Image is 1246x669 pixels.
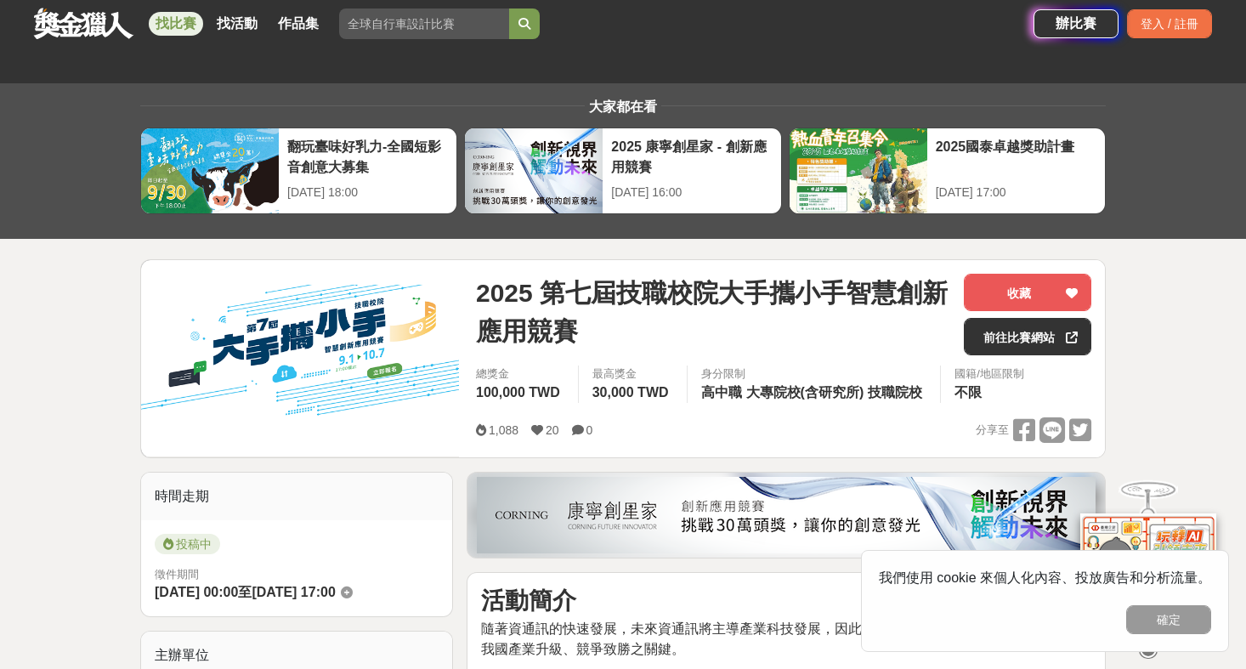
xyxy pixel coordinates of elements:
[481,587,576,614] strong: 活動簡介
[868,385,922,400] span: 技職院校
[155,568,199,581] span: 徵件期間
[476,274,950,350] span: 2025 第七屆技職校院大手攜小手智慧創新應用競賽
[489,423,518,437] span: 1,088
[1034,9,1119,38] a: 辦比賽
[287,184,448,201] div: [DATE] 18:00
[936,137,1096,175] div: 2025國泰卓越獎助計畫
[879,570,1211,585] span: 我們使用 cookie 來個人化內容、投放廣告和分析流量。
[592,366,673,383] span: 最高獎金
[476,366,564,383] span: 總獎金
[238,585,252,599] span: 至
[746,385,864,400] span: 大專院校(含研究所)
[210,12,264,36] a: 找活動
[287,137,448,175] div: 翻玩臺味好乳力-全國短影音創意大募集
[464,128,781,214] a: 2025 康寧創星家 - 創新應用競賽[DATE] 16:00
[155,585,238,599] span: [DATE] 00:00
[476,385,560,400] span: 100,000 TWD
[936,184,1096,201] div: [DATE] 17:00
[611,137,772,175] div: 2025 康寧創星家 - 創新應用競賽
[141,473,452,520] div: 時間走期
[701,366,927,383] div: 身分限制
[592,385,669,400] span: 30,000 TWD
[149,12,203,36] a: 找比賽
[611,184,772,201] div: [DATE] 16:00
[976,417,1009,443] span: 分享至
[964,274,1091,311] button: 收藏
[141,260,459,456] img: Cover Image
[140,128,457,214] a: 翻玩臺味好乳力-全國短影音創意大募集[DATE] 18:00
[546,423,559,437] span: 20
[481,621,1079,656] span: 隨著資通訊的快速發展，未來資通訊將主導產業科技發展，因此，培育資通訊跨領域研發應用人才是我國產業升級、競爭致勝之關鍵。
[271,12,326,36] a: 作品集
[339,9,509,39] input: 全球自行車設計比賽
[1080,510,1216,623] img: d2146d9a-e6f6-4337-9592-8cefde37ba6b.png
[701,385,742,400] span: 高中職
[1126,605,1211,634] button: 確定
[252,585,335,599] span: [DATE] 17:00
[954,385,982,400] span: 不限
[477,477,1096,553] img: be6ed63e-7b41-4cb8-917a-a53bd949b1b4.png
[789,128,1106,214] a: 2025國泰卓越獎助計畫[DATE] 17:00
[964,318,1091,355] a: 前往比賽網站
[1127,9,1212,38] div: 登入 / 註冊
[954,366,1024,383] div: 國籍/地區限制
[585,99,661,114] span: 大家都在看
[586,423,593,437] span: 0
[155,534,220,554] span: 投稿中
